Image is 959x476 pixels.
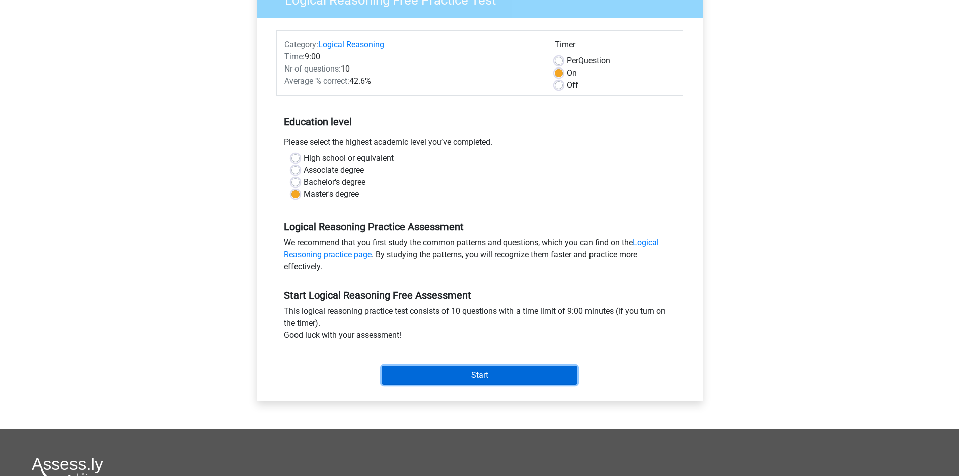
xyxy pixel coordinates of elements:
[318,40,384,49] a: Logical Reasoning
[284,64,341,74] span: Nr of questions:
[567,56,578,65] span: Per
[304,164,364,176] label: Associate degree
[276,136,683,152] div: Please select the highest academic level you’ve completed.
[277,63,547,75] div: 10
[304,176,365,188] label: Bachelor's degree
[284,40,318,49] span: Category:
[284,52,305,61] span: Time:
[277,51,547,63] div: 9:00
[567,55,610,67] label: Question
[382,366,577,385] input: Start
[284,289,676,301] h5: Start Logical Reasoning Free Assessment
[555,39,675,55] div: Timer
[284,112,676,132] h5: Education level
[284,76,349,86] span: Average % correct:
[276,305,683,346] div: This logical reasoning practice test consists of 10 questions with a time limit of 9:00 minutes (...
[567,67,577,79] label: On
[284,221,676,233] h5: Logical Reasoning Practice Assessment
[304,188,359,200] label: Master's degree
[276,237,683,277] div: We recommend that you first study the common patterns and questions, which you can find on the . ...
[277,75,547,87] div: 42.6%
[567,79,578,91] label: Off
[304,152,394,164] label: High school or equivalent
